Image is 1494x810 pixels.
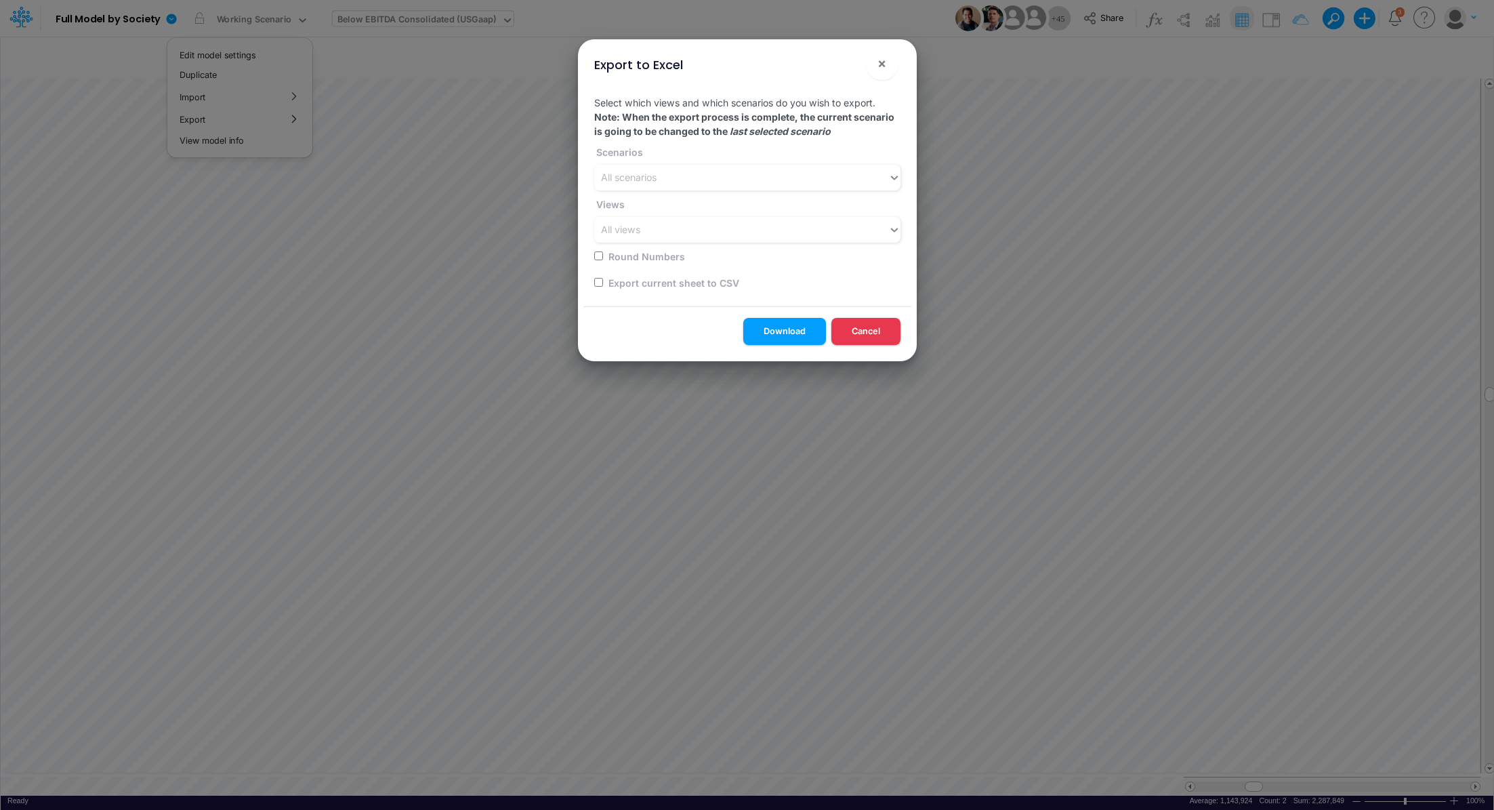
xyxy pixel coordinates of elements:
[606,249,685,264] label: Round Numbers
[601,223,640,237] div: All views
[730,125,831,137] em: last selected scenario
[583,85,911,306] div: Select which views and which scenarios do you wish to export.
[594,145,643,159] label: Scenarios
[594,56,683,74] div: Export to Excel
[601,171,657,185] div: All scenarios
[594,197,625,211] label: Views
[743,318,826,344] button: Download
[831,318,900,344] button: Cancel
[866,47,898,80] button: Close
[594,111,894,137] strong: Note: When the export process is complete, the current scenario is going to be changed to the
[606,276,739,290] label: Export current sheet to CSV
[877,55,886,71] span: ×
